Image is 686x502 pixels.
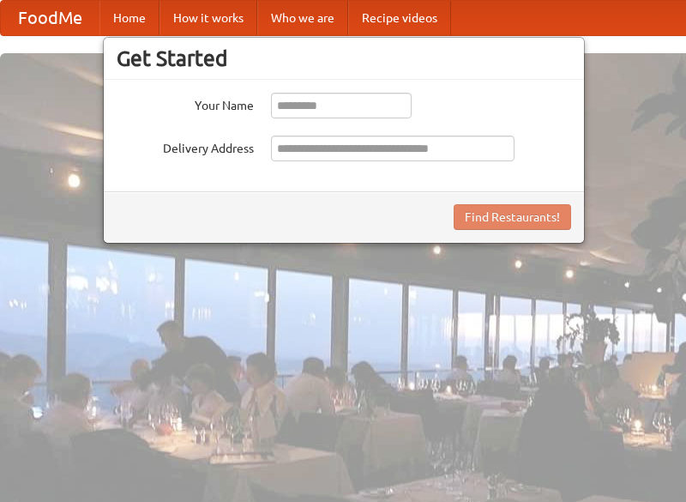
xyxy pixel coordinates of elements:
label: Your Name [117,93,254,114]
a: Who we are [257,1,348,35]
a: How it works [159,1,257,35]
a: Recipe videos [348,1,451,35]
a: Home [99,1,159,35]
label: Delivery Address [117,136,254,157]
h3: Get Started [117,45,571,71]
a: FoodMe [1,1,99,35]
button: Find Restaurants! [454,204,571,230]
